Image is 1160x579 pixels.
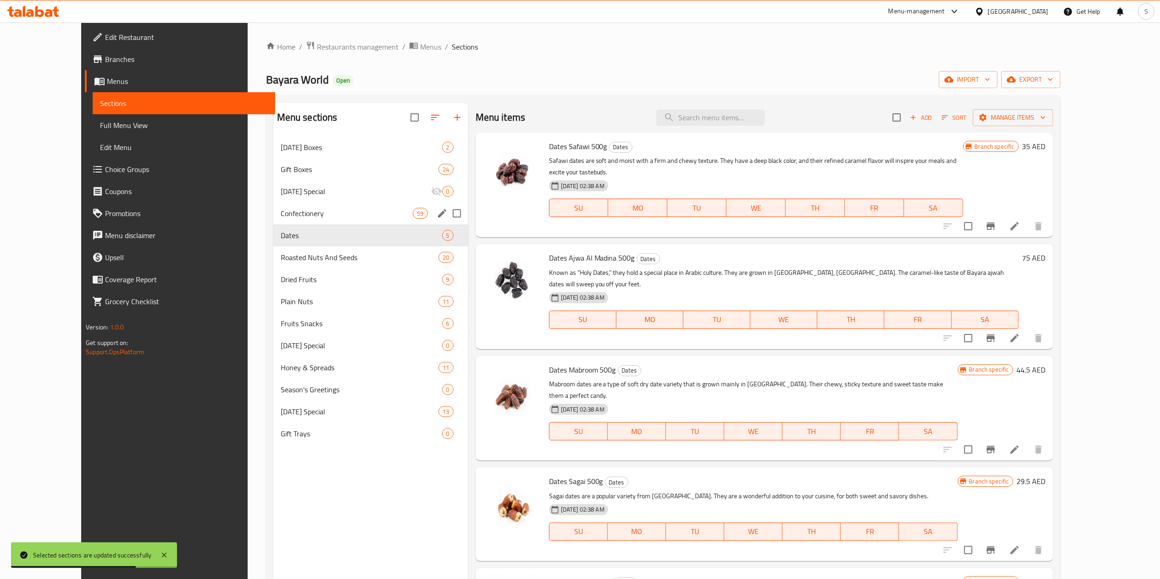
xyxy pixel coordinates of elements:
button: TU [666,523,724,541]
div: Fruits Snacks6 [273,312,468,334]
button: import [939,71,998,88]
span: TU [670,525,721,538]
button: SU [549,311,616,329]
a: Grocery Checklist [85,290,275,312]
a: Branches [85,48,275,70]
div: Open [333,75,354,86]
p: Sagai dates are a popular variety from [GEOGRAPHIC_DATA]. They are a wonderful addition to your c... [549,490,958,502]
button: TU [666,422,724,440]
span: Add [909,112,933,123]
span: Dates [610,142,632,152]
button: WE [724,422,783,440]
a: Edit Restaurant [85,26,275,48]
a: Edit Menu [93,136,275,158]
span: [DATE] 02:38 AM [557,505,608,514]
span: SU [553,525,604,538]
div: items [442,340,454,351]
span: Gift Trays [281,428,442,439]
span: 11 [439,363,453,372]
div: items [413,208,427,219]
button: SA [899,422,957,440]
div: items [442,186,454,197]
span: Version: [86,321,108,333]
a: Edit menu item [1009,221,1020,232]
button: TH [817,311,884,329]
span: export [1009,74,1053,85]
button: SA [899,523,957,541]
svg: Inactive section [431,186,442,197]
span: SA [908,201,960,215]
span: Select to update [959,540,978,560]
span: Dates Ajwa Al Madina 500g [549,251,635,265]
button: Sort [939,111,969,125]
span: TU [670,425,721,438]
span: WE [730,201,782,215]
span: Select section [887,108,906,127]
button: SU [549,523,608,541]
div: Gift Boxes24 [273,158,468,180]
span: SU [553,313,613,326]
button: Manage items [973,109,1053,126]
span: Open [333,77,354,84]
span: 24 [439,165,453,174]
a: Restaurants management [306,41,399,53]
a: Menu disclaimer [85,224,275,246]
span: Choice Groups [105,164,267,175]
a: Menus [409,41,441,53]
div: items [438,296,453,307]
span: TH [789,201,841,215]
span: Sections [100,98,267,109]
div: Selected sections are updated successfully [33,550,151,560]
span: FR [844,425,895,438]
span: Grocery Checklist [105,296,267,307]
div: items [442,230,454,241]
button: SA [904,199,963,217]
div: items [438,362,453,373]
button: TU [683,311,750,329]
span: Select to update [959,328,978,348]
button: FR [841,422,899,440]
button: TH [783,422,841,440]
span: MO [620,313,680,326]
a: Home [266,41,295,52]
div: Confectionery59edit [273,202,468,224]
button: TU [667,199,727,217]
span: Fruits Snacks [281,318,442,329]
a: Upsell [85,246,275,268]
span: Coverage Report [105,274,267,285]
span: [DATE] 02:38 AM [557,405,608,414]
span: SU [553,201,605,215]
span: Menu disclaimer [105,230,267,241]
a: Edit menu item [1009,444,1020,455]
h2: Menu items [476,111,526,124]
span: [DATE] Boxes [281,142,442,153]
span: 2 [443,143,453,152]
span: [DATE] 02:38 AM [557,293,608,302]
span: Select all sections [405,108,424,127]
span: Plain Nuts [281,296,439,307]
a: Support.OpsPlatform [86,346,144,358]
button: Add [906,111,936,125]
span: MO [612,201,664,215]
span: [DATE] Special [281,406,439,417]
a: Edit menu item [1009,545,1020,556]
button: WE [727,199,786,217]
span: Select to update [959,440,978,459]
div: Honey & Spreads [281,362,439,373]
button: delete [1027,215,1049,237]
div: Dates [618,365,641,376]
div: Gift Trays0 [273,423,468,445]
div: Season's Greetings0 [273,379,468,401]
span: 13 [439,407,453,416]
button: WE [750,311,817,329]
button: MO [616,311,683,329]
span: Get support on: [86,337,128,349]
div: Dried Fruits9 [273,268,468,290]
button: SA [952,311,1019,329]
span: TH [786,525,837,538]
div: Roasted Nuts And Seeds [281,252,439,263]
span: Gift Boxes [281,164,439,175]
li: / [299,41,302,52]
